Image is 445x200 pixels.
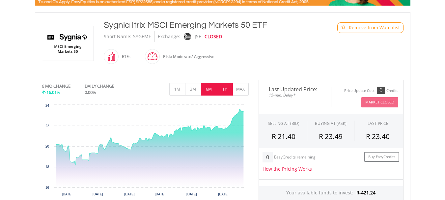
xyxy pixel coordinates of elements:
[315,121,347,126] span: BUYING AT (ASK)
[46,89,60,95] span: 16.01%
[42,83,70,89] div: 6 MO CHANGE
[45,124,49,128] text: 22
[104,31,131,42] div: Short Name:
[158,31,180,42] div: Exchange:
[186,192,197,196] text: [DATE]
[263,166,312,172] a: How the Pricing Works
[85,83,136,89] div: DAILY CHANGE
[364,152,399,162] a: Buy EasyCredits
[233,83,249,96] button: MAX
[218,192,229,196] text: [DATE]
[217,83,233,96] button: 1Y
[160,49,214,65] div: Risk: Moderate/ Aggressive
[337,22,403,33] button: Watchlist - Remove from Watchlist
[43,26,93,61] img: EQU.ZA.SYGEMF.png
[45,104,49,107] text: 24
[346,24,400,31] span: - Remove from Watchlist
[368,121,388,126] div: LAST PRICE
[386,88,398,93] div: Credits
[344,88,375,93] div: Price Update Cost:
[169,83,185,96] button: 1M
[263,152,273,162] div: 0
[155,192,165,196] text: [DATE]
[62,192,72,196] text: [DATE]
[201,83,217,96] button: 6M
[272,132,295,141] span: R 21.40
[319,132,343,141] span: R 23.49
[185,83,201,96] button: 3M
[133,31,151,42] div: SYGEMF
[264,87,326,92] span: Last Updated Price:
[268,121,299,126] div: SELLING AT (BID)
[366,132,390,141] span: R 23.40
[264,92,326,98] span: 15-min. Delay*
[274,155,316,160] div: EasyCredits remaining
[124,192,135,196] text: [DATE]
[377,87,385,94] div: 0
[104,19,311,31] div: Sygnia Itrix MSCI Emerging Markets 50 ETF
[45,165,49,169] text: 18
[195,31,201,42] div: JSE
[361,97,398,107] button: Market Closed
[45,186,49,189] text: 16
[85,89,96,95] span: 0.00%
[45,145,49,148] text: 20
[356,189,375,196] span: R-421.24
[205,31,222,42] div: CLOSED
[183,33,191,40] img: jse.png
[93,192,103,196] text: [DATE]
[119,49,130,65] div: ETFs
[341,25,346,30] img: Watchlist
